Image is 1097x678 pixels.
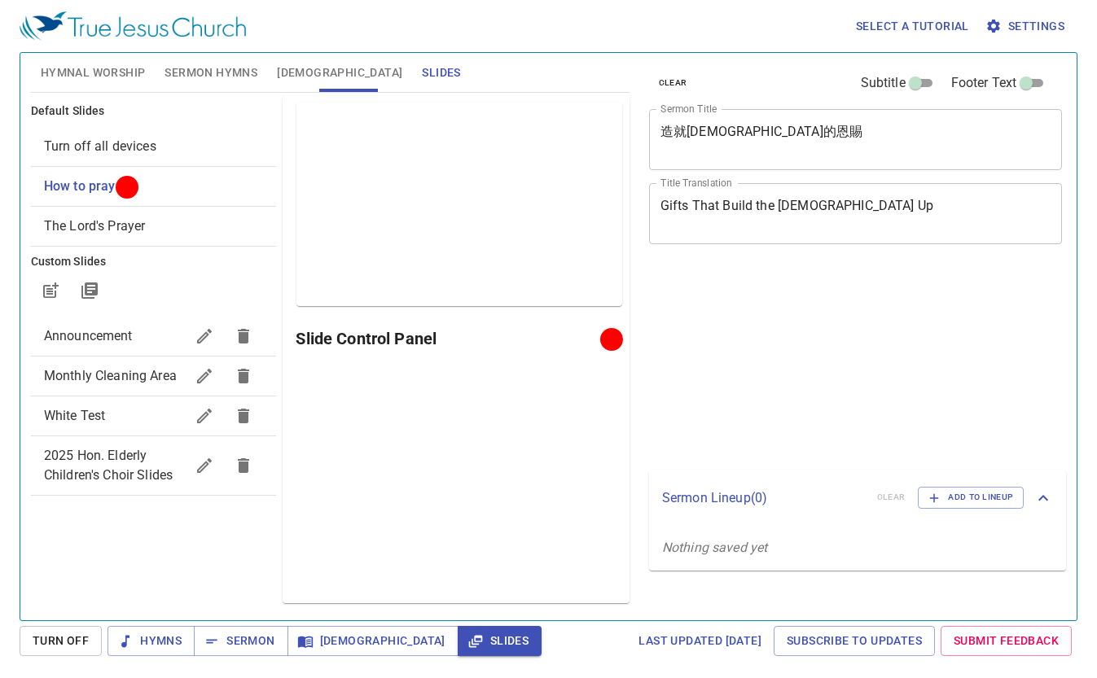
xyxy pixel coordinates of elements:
[662,540,768,555] i: Nothing saved yet
[44,138,156,154] span: [object Object]
[856,16,969,37] span: Select a tutorial
[44,328,133,343] span: Announcement
[954,631,1059,651] span: Submit Feedback
[643,261,981,465] iframe: from-child
[121,631,182,651] span: Hymns
[422,63,460,83] span: Slides
[774,626,935,656] a: Subscribe to Updates
[287,626,459,656] button: [DEMOGRAPHIC_DATA]
[918,487,1024,508] button: Add to Lineup
[849,11,976,42] button: Select a tutorial
[659,76,687,90] span: clear
[44,448,173,483] span: 2025 Hon. Elderly Children's Choir Slides
[471,631,529,651] span: Slides
[44,408,106,423] span: White Test
[31,317,277,356] div: Announcement
[108,626,195,656] button: Hymns
[33,631,89,651] span: Turn Off
[31,103,277,120] h6: Default Slides
[31,167,277,206] div: How to pray
[660,198,1051,229] textarea: Gifts That Build the [DEMOGRAPHIC_DATA] Up
[31,396,277,435] div: White Test
[301,631,445,651] span: [DEMOGRAPHIC_DATA]
[277,63,402,83] span: [DEMOGRAPHIC_DATA]
[928,490,1013,505] span: Add to Lineup
[787,631,922,651] span: Subscribe to Updates
[44,368,177,383] span: Monthly Cleaning Area
[165,63,257,83] span: Sermon Hymns
[44,178,116,194] span: [object Object]
[194,626,287,656] button: Sermon
[662,488,864,508] p: Sermon Lineup ( 0 )
[458,626,542,656] button: Slides
[31,356,277,396] div: Monthly Cleaning Area
[31,127,277,166] div: Turn off all devices
[20,626,102,656] button: Turn Off
[44,218,146,234] span: [object Object]
[861,73,906,93] span: Subtitle
[941,626,1072,656] a: Submit Feedback
[989,16,1064,37] span: Settings
[31,207,277,246] div: The Lord's Prayer
[632,626,768,656] a: Last updated [DATE]
[207,631,274,651] span: Sermon
[982,11,1071,42] button: Settings
[951,73,1017,93] span: Footer Text
[20,11,246,41] img: True Jesus Church
[649,470,1066,524] div: Sermon Lineup(0)clearAdd to Lineup
[638,631,761,651] span: Last updated [DATE]
[296,326,605,352] h6: Slide Control Panel
[660,124,1051,155] textarea: 造就[DEMOGRAPHIC_DATA]的恩賜
[31,436,277,495] div: 2025 Hon. Elderly Children's Choir Slides
[649,73,697,93] button: clear
[41,63,146,83] span: Hymnal Worship
[31,253,277,271] h6: Custom Slides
